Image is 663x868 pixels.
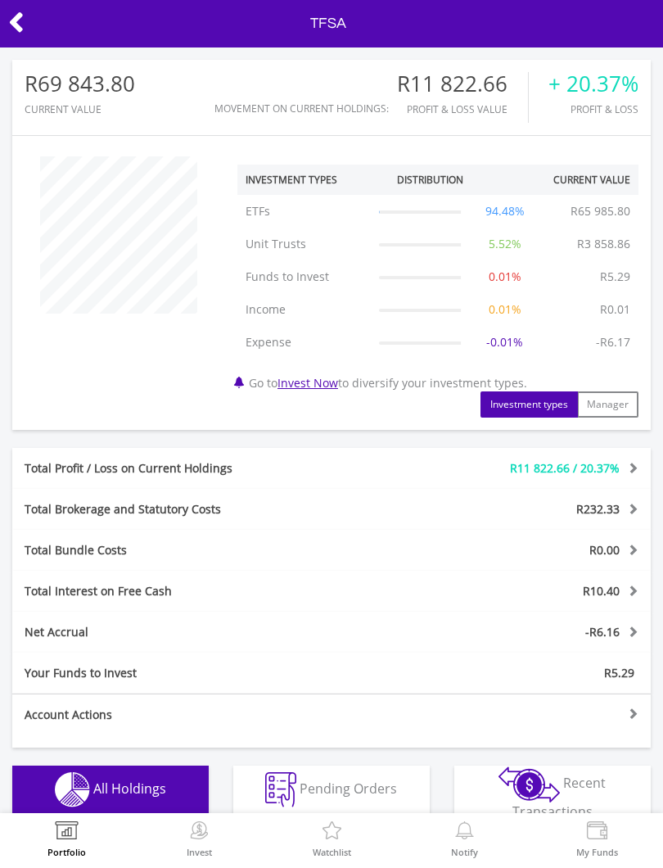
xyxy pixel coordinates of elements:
[451,821,478,857] a: Notify
[397,173,463,187] div: Distribution
[265,772,296,807] img: pending_instructions-wht.png
[54,821,79,844] img: View Portfolio
[576,848,618,857] label: My Funds
[214,103,389,114] div: Movement on Current Holdings:
[12,460,385,477] div: Total Profit / Loss on Current Holdings
[187,821,212,844] img: Invest Now
[12,665,331,681] div: Your Funds to Invest
[498,766,560,802] img: transactions-zar-wht.png
[25,72,135,96] div: R69 843.80
[569,228,638,260] td: R3 858.86
[548,104,638,115] div: Profit & Loss
[313,821,351,857] a: Watchlist
[225,148,651,418] div: Go to to diversify your investment types.
[510,460,620,476] span: R11 822.66 / 20.37%
[300,780,397,798] span: Pending Orders
[585,624,620,640] span: -R6.16
[187,821,212,857] a: Invest
[480,391,578,418] button: Investment types
[548,72,638,96] div: + 20.37%
[471,228,539,260] td: 5.52%
[471,260,539,293] td: 0.01%
[313,848,351,857] label: Watchlist
[604,665,634,680] span: R5.29
[583,583,620,599] span: R10.40
[451,848,478,857] label: Notify
[584,821,610,844] img: View Funds
[25,104,135,115] div: CURRENT VALUE
[471,326,539,359] td: -0.01%
[237,260,371,293] td: Funds to Invest
[237,195,371,228] td: ETFs
[93,780,166,798] span: All Holdings
[237,228,371,260] td: Unit Trusts
[12,766,209,815] button: All Holdings
[47,821,86,857] a: Portfolio
[319,821,345,844] img: Watchlist
[538,165,638,195] th: Current Value
[12,501,385,518] div: Total Brokerage and Statutory Costs
[471,195,539,228] td: 94.48%
[452,821,477,844] img: View Notifications
[589,542,620,558] span: R0.00
[12,707,331,723] div: Account Actions
[397,104,528,115] div: Profit & Loss Value
[576,821,618,857] a: My Funds
[592,260,638,293] td: R5.29
[237,326,371,359] td: Expense
[237,293,371,326] td: Income
[471,293,539,326] td: 0.01%
[233,766,430,815] button: Pending Orders
[588,326,638,359] td: -R6.17
[47,848,86,857] label: Portfolio
[454,766,651,815] button: Recent Transactions
[12,624,385,640] div: Net Accrual
[12,583,385,599] div: Total Interest on Free Cash
[577,391,638,418] button: Manager
[397,72,528,96] div: R11 822.66
[277,375,338,391] a: Invest Now
[576,501,620,517] span: R232.33
[187,848,212,857] label: Invest
[12,542,385,558] div: Total Bundle Costs
[562,195,638,228] td: R65 985.80
[237,165,371,195] th: Investment Types
[55,772,90,807] img: holdings-wht.png
[592,293,638,326] td: R0.01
